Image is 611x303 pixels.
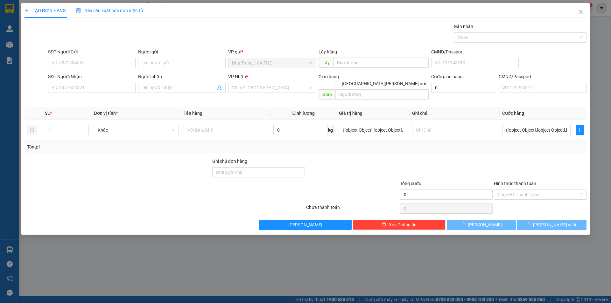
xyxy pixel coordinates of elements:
div: SĐT Người Gửi [48,48,136,55]
label: Hình thức thanh toán [494,181,536,186]
div: Tổng: 1 [27,143,236,150]
span: Định lượng [292,111,315,116]
div: VP gửi [228,48,316,55]
input: VD: Bàn, Ghế [184,125,268,135]
span: kg [327,125,334,135]
div: CMND/Passport [499,73,586,80]
span: Nha Trang_18A THĐ [232,58,312,68]
span: Xóa Thông tin [389,221,417,228]
label: Gán nhãn [454,24,473,29]
span: Lấy hàng [319,49,337,54]
div: Người nhận [138,73,226,80]
input: Dọc đường [335,89,429,100]
span: [PERSON_NAME] và In [533,221,578,228]
span: Đơn vị tính [94,111,118,116]
input: Dọc đường [333,58,429,68]
input: 0 [339,125,407,135]
button: Close [572,3,590,21]
span: Cước hàng [502,111,524,116]
button: deleteXóa Thông tin [353,220,446,230]
span: Lấy [319,58,333,68]
span: Giá trị hàng [339,111,362,116]
button: [PERSON_NAME] [259,220,352,230]
div: SĐT Người Nhận [48,73,136,80]
span: close [578,9,583,14]
button: [PERSON_NAME] [447,220,516,230]
span: Tên hàng [184,111,202,116]
img: icon [76,8,81,13]
span: Yêu cầu xuất hóa đơn điện tử [76,8,143,13]
span: Tổng cước [400,181,421,186]
button: delete [27,125,37,135]
span: [PERSON_NAME] [289,221,323,228]
button: [PERSON_NAME] và In [517,220,586,230]
span: plus [576,127,584,133]
span: plus [25,8,29,13]
span: delete [382,222,386,227]
div: CMND/Passport [431,48,519,55]
span: [GEOGRAPHIC_DATA][PERSON_NAME] nơi [339,80,429,87]
div: Người gửi [138,48,226,55]
div: Chưa thanh toán [305,204,399,215]
span: SL [45,111,50,116]
button: plus [576,125,584,135]
th: Ghi chú [410,107,500,120]
span: loading [526,222,533,227]
span: loading [461,222,468,227]
input: Ghi Chú [412,125,497,135]
span: Khác [98,125,175,135]
input: Cước giao hàng [431,83,496,93]
span: TẠO ĐƠN HÀNG [25,8,66,13]
label: Cước giao hàng [431,74,463,79]
span: VP Nhận [228,74,246,79]
span: [PERSON_NAME] [468,221,502,228]
span: Giao hàng [319,74,339,79]
label: Ghi chú đơn hàng [212,159,247,164]
input: Ghi chú đơn hàng [212,167,305,177]
span: user-add [217,85,222,90]
span: Giao [319,89,335,100]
